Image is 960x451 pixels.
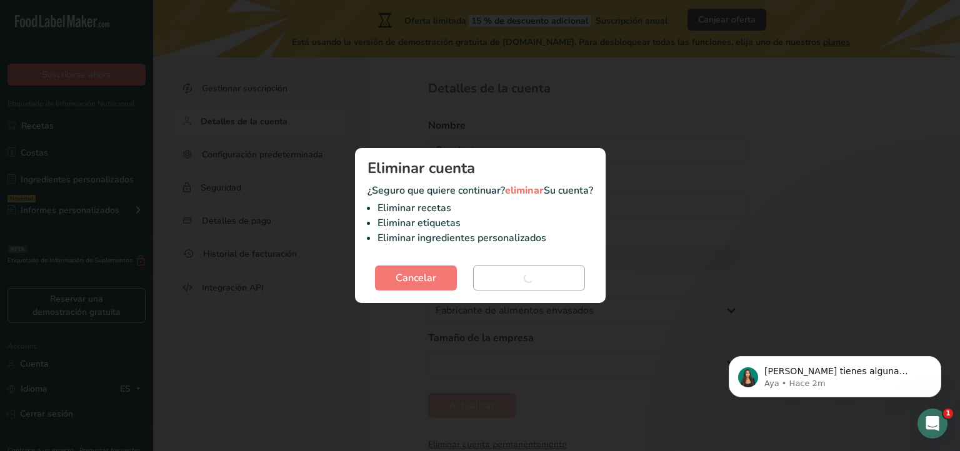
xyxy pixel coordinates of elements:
button: Cancelar [375,265,457,290]
iframe: Intercom notifications mensaje [710,330,960,417]
span: Cancelar [396,270,436,285]
li: Eliminar recetas [377,201,593,216]
li: Eliminar ingredientes personalizados [377,230,593,245]
li: Eliminar etiquetas [377,216,593,230]
span: eliminar [505,184,544,197]
h1: Eliminar cuenta [367,161,593,176]
span: 1 [943,409,953,419]
iframe: Intercom live chat [917,409,947,439]
section: ¿Seguro que quiere continuar? Su cuenta? [355,148,606,303]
